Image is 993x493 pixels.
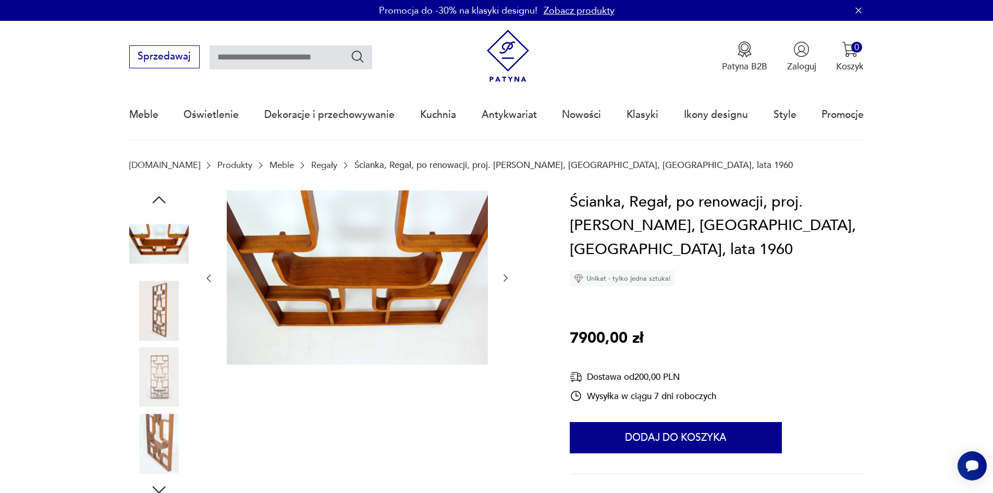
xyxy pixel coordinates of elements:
[129,214,189,274] img: Zdjęcie produktu Ścianka, Regał, po renowacji, proj. Ludvik Volak, Holesov, Czechy, lata 1960
[570,390,716,402] div: Wysyłka w ciągu 7 dni roboczych
[227,190,488,365] img: Zdjęcie produktu Ścianka, Regał, po renowacji, proj. Ludvik Volak, Holesov, Czechy, lata 1960
[722,61,767,73] p: Patyna B2B
[217,160,252,170] a: Produkty
[570,370,582,383] img: Ikona dostawy
[129,347,189,407] img: Zdjęcie produktu Ścianka, Regał, po renowacji, proj. Ludvik Volak, Holesov, Czechy, lata 1960
[129,281,189,340] img: Zdjęcie produktu Ścianka, Regał, po renowacji, proj. Ludvik Volak, Holesov, Czechy, lata 1960
[350,49,365,64] button: Szukaj
[836,41,864,73] button: 0Koszyk
[570,422,782,453] button: Dodaj do koszyka
[737,41,753,57] img: Ikona medalu
[129,414,189,473] img: Zdjęcie produktu Ścianka, Regał, po renowacji, proj. Ludvik Volak, Holesov, Czechy, lata 1960
[482,91,537,139] a: Antykwariat
[562,91,601,139] a: Nowości
[774,91,796,139] a: Style
[574,274,583,283] img: Ikona diamentu
[183,91,239,139] a: Oświetlenie
[793,41,810,57] img: Ikonka użytkownika
[129,91,158,139] a: Meble
[129,45,200,68] button: Sprzedawaj
[129,160,200,170] a: [DOMAIN_NAME]
[544,4,615,17] a: Zobacz produkty
[482,30,534,82] img: Patyna - sklep z meblami i dekoracjami vintage
[379,4,537,17] p: Promocja do -30% na klasyki designu!
[842,41,858,57] img: Ikona koszyka
[570,370,716,383] div: Dostawa od 200,00 PLN
[722,41,767,73] button: Patyna B2B
[354,160,793,170] p: Ścianka, Regał, po renowacji, proj. [PERSON_NAME], [GEOGRAPHIC_DATA], [GEOGRAPHIC_DATA], lata 1960
[570,190,864,262] h1: Ścianka, Regał, po renowacji, proj. [PERSON_NAME], [GEOGRAPHIC_DATA], [GEOGRAPHIC_DATA], lata 1960
[822,91,864,139] a: Promocje
[851,42,862,53] div: 0
[627,91,658,139] a: Klasyki
[570,271,675,286] div: Unikat - tylko jedna sztuka!
[264,91,395,139] a: Dekoracje i przechowywanie
[570,327,643,351] p: 7900,00 zł
[958,451,987,480] iframe: Smartsupp widget button
[787,61,816,73] p: Zaloguj
[722,41,767,73] a: Ikona medaluPatyna B2B
[836,61,864,73] p: Koszyk
[787,41,816,73] button: Zaloguj
[269,160,294,170] a: Meble
[311,160,337,170] a: Regały
[420,91,456,139] a: Kuchnia
[129,53,200,62] a: Sprzedawaj
[684,91,748,139] a: Ikony designu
